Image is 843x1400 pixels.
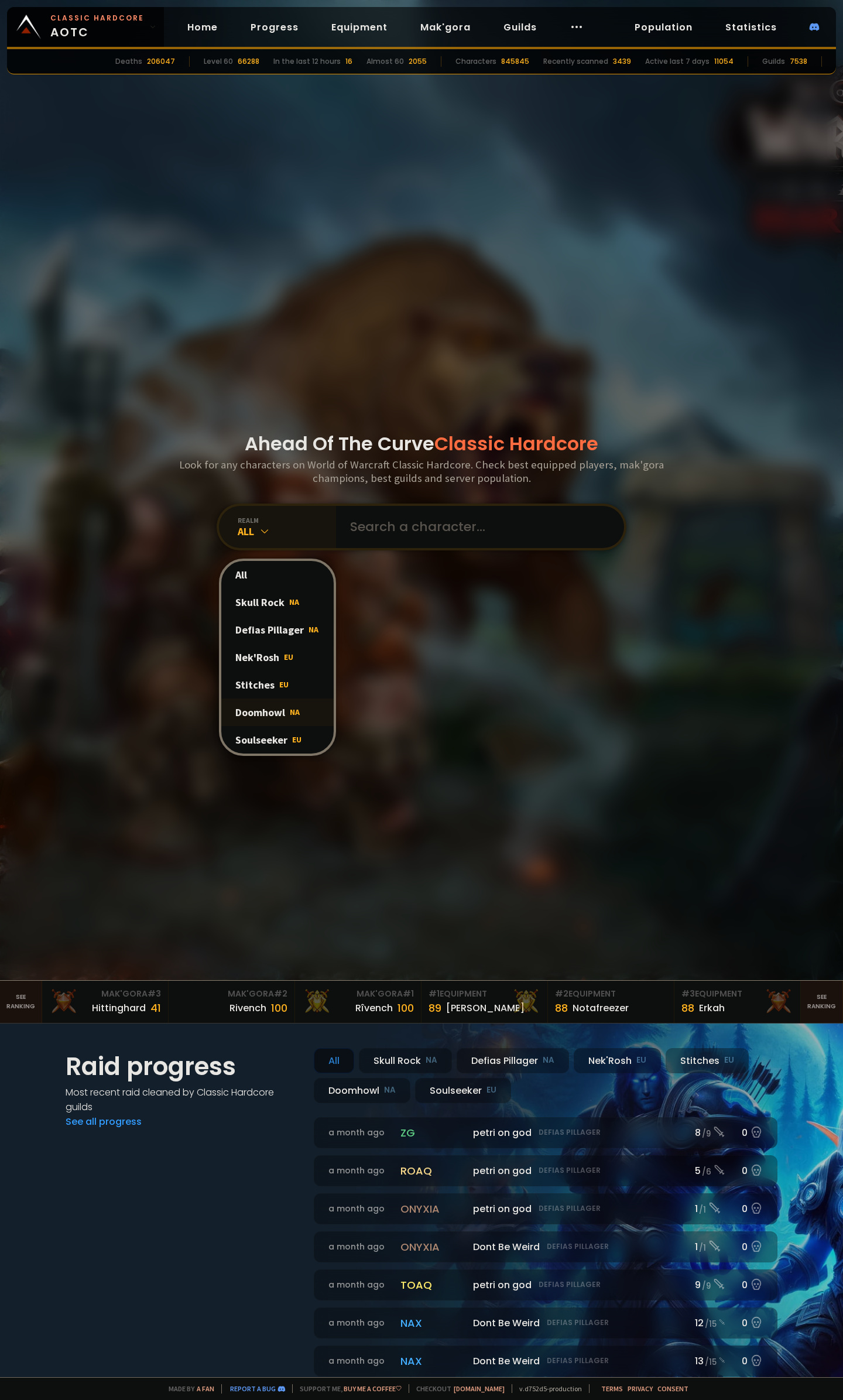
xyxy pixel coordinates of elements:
span: Made by [162,1384,214,1393]
h1: Raid progress [66,1048,300,1085]
span: # 3 [148,988,161,999]
a: Mak'Gora#3Hittinghard41 [42,981,169,1023]
a: See all progress [66,1115,142,1128]
span: Classic Hardcore [434,430,598,457]
div: In the last 12 hours [273,56,341,67]
div: Characters [455,56,496,67]
div: Rivench [229,1001,266,1015]
div: Recently scanned [543,56,608,67]
a: a month agonaxDont Be WeirdDefias Pillager13 /150 [314,1346,777,1377]
div: Level 60 [204,56,233,67]
span: # 2 [555,988,568,999]
div: Skull Rock [359,1048,452,1073]
a: a month agoroaqpetri on godDefias Pillager5 /60 [314,1155,777,1186]
span: Support me, [292,1384,402,1393]
div: [PERSON_NAME] [446,1001,525,1015]
div: Skull Rock [221,588,334,616]
div: Erkah [699,1001,725,1015]
a: Population [625,15,702,39]
div: Notafreezer [573,1001,629,1015]
span: # 2 [274,988,287,999]
div: Nek'Rosh [574,1048,661,1073]
span: NA [290,707,300,717]
div: Mak'Gora [176,988,287,1000]
div: Active last 7 days [645,56,710,67]
div: 66288 [238,56,259,67]
div: 100 [397,1000,414,1016]
a: Seeranking [801,981,843,1023]
div: Soulseeker [221,726,334,754]
div: Guilds [762,56,785,67]
div: All [238,525,336,538]
a: Consent [657,1384,688,1393]
div: All [314,1048,354,1073]
div: 2055 [409,56,427,67]
div: 11054 [714,56,734,67]
h3: Look for any characters on World of Warcraft Classic Hardcore. Check best equipped players, mak'g... [174,458,669,485]
span: # 1 [429,988,440,999]
div: Almost 60 [366,56,404,67]
div: Mak'Gora [302,988,414,1000]
h1: Ahead Of The Curve [245,430,598,458]
div: 88 [681,1000,694,1016]
div: realm [238,516,336,525]
div: 88 [555,1000,568,1016]
div: Defias Pillager [221,616,334,643]
div: Rîvench [355,1001,393,1015]
small: EU [636,1055,646,1066]
a: a month agozgpetri on godDefias Pillager8 /90 [314,1117,777,1148]
span: NA [289,597,299,607]
div: 41 [150,1000,161,1016]
a: Privacy [628,1384,653,1393]
a: Statistics [716,15,786,39]
div: Hittinghard [92,1001,146,1015]
a: Classic HardcoreAOTC [7,7,164,47]
div: Nek'Rosh [221,643,334,671]
div: Equipment [555,988,667,1000]
div: 206047 [147,56,175,67]
div: 845845 [501,56,529,67]
div: Stitches [221,671,334,699]
span: NA [309,624,318,635]
div: All [221,561,334,588]
small: EU [486,1084,496,1096]
a: a month agotoaqpetri on godDefias Pillager9 /90 [314,1269,777,1300]
div: Defias Pillager [457,1048,569,1073]
a: Terms [601,1384,623,1393]
a: Progress [241,15,308,39]
a: #3Equipment88Erkah [674,981,801,1023]
span: EU [279,679,289,690]
div: Equipment [681,988,793,1000]
a: Mak'Gora#1Rîvench100 [295,981,421,1023]
span: # 3 [681,988,695,999]
small: NA [426,1055,437,1066]
span: EU [292,734,301,745]
small: Classic Hardcore [50,13,144,23]
div: Mak'Gora [49,988,161,1000]
small: EU [724,1055,734,1066]
div: Stitches [666,1048,749,1073]
small: NA [384,1084,396,1096]
div: 100 [271,1000,287,1016]
span: AOTC [50,13,144,41]
span: # 1 [403,988,414,999]
div: 16 [345,56,352,67]
div: Doomhowl [221,699,334,726]
a: #2Equipment88Notafreezer [548,981,674,1023]
div: 89 [429,1000,441,1016]
a: [DOMAIN_NAME] [454,1384,505,1393]
div: Equipment [429,988,540,1000]
a: Mak'Gora#2Rivench100 [169,981,295,1023]
span: v. d752d5 - production [512,1384,582,1393]
span: Checkout [409,1384,505,1393]
div: 7538 [790,56,807,67]
div: Doomhowl [314,1078,410,1103]
span: EU [284,652,293,662]
a: Mak'gora [411,15,480,39]
div: 3439 [613,56,631,67]
input: Search a character... [343,506,610,548]
a: Equipment [322,15,397,39]
a: #1Equipment89[PERSON_NAME] [421,981,548,1023]
a: a month agonaxDont Be WeirdDefias Pillager12 /150 [314,1307,777,1339]
div: Deaths [115,56,142,67]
